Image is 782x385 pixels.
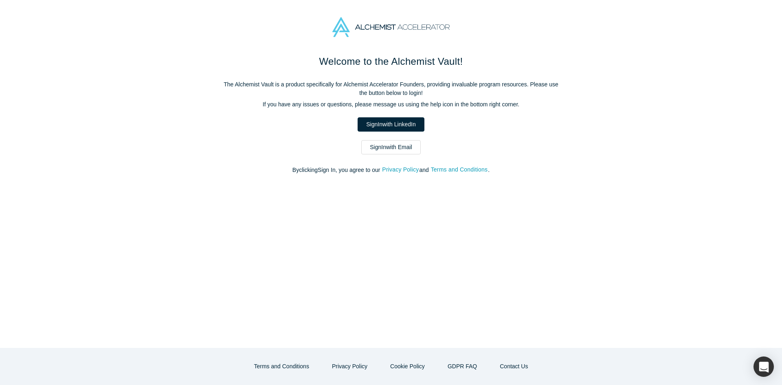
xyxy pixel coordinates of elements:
a: SignInwith LinkedIn [358,117,424,132]
button: Privacy Policy [323,359,376,374]
button: Terms and Conditions [431,165,488,174]
a: SignInwith Email [361,140,421,154]
button: Cookie Policy [382,359,433,374]
p: The Alchemist Vault is a product specifically for Alchemist Accelerator Founders, providing inval... [220,80,562,97]
p: If you have any issues or questions, please message us using the help icon in the bottom right co... [220,100,562,109]
button: Terms and Conditions [246,359,318,374]
a: Contact Us [491,359,536,374]
p: By clicking Sign In , you agree to our and . [220,166,562,174]
h1: Welcome to the Alchemist Vault! [220,54,562,69]
button: Privacy Policy [382,165,419,174]
a: GDPR FAQ [439,359,485,374]
img: Alchemist Accelerator Logo [332,17,450,37]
